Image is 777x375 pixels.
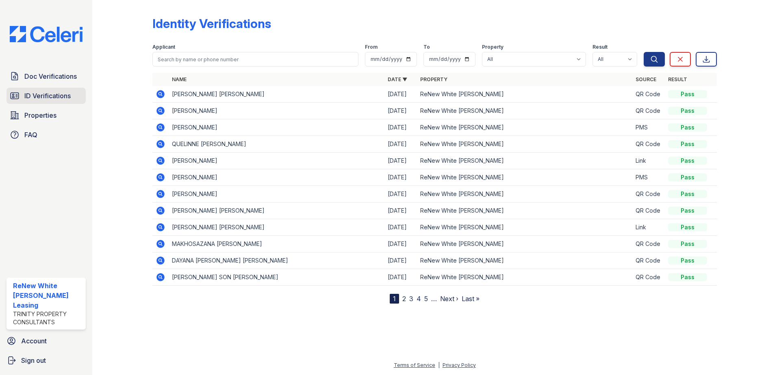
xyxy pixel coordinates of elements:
td: ReNew White [PERSON_NAME] [417,269,633,286]
div: Pass [668,207,707,215]
td: ReNew White [PERSON_NAME] [417,103,633,119]
td: Link [632,153,665,169]
td: [DATE] [384,136,417,153]
span: … [431,294,437,304]
span: Properties [24,110,56,120]
div: Pass [668,256,707,265]
td: QUELINNE [PERSON_NAME] [169,136,384,153]
td: [PERSON_NAME] [PERSON_NAME] [169,86,384,103]
td: [DATE] [384,119,417,136]
td: [PERSON_NAME] [169,119,384,136]
label: Property [482,44,504,50]
a: Last » [462,295,480,303]
td: DAYANA [PERSON_NAME] [PERSON_NAME] [169,252,384,269]
td: PMS [632,119,665,136]
a: 4 [417,295,421,303]
img: CE_Logo_Blue-a8612792a0a2168367f1c8372b55b34899dd931a85d93a1a3d3e32e68fde9ad4.png [3,26,89,42]
td: [PERSON_NAME] SON [PERSON_NAME] [169,269,384,286]
td: [DATE] [384,203,417,219]
td: [DATE] [384,86,417,103]
td: [PERSON_NAME] [169,169,384,186]
td: ReNew White [PERSON_NAME] [417,86,633,103]
label: To [423,44,430,50]
a: Properties [7,107,86,123]
td: [DATE] [384,186,417,203]
input: Search by name or phone number [152,52,358,67]
a: Property [420,76,447,82]
a: Sign out [3,352,89,369]
td: [DATE] [384,219,417,236]
a: 5 [424,295,428,303]
span: Sign out [21,356,46,365]
a: Name [172,76,187,82]
div: Pass [668,190,707,198]
div: Pass [668,123,707,131]
a: Next › [440,295,458,303]
a: Result [668,76,687,82]
td: QR Code [632,86,665,103]
a: Source [636,76,656,82]
a: Terms of Service [394,362,435,368]
div: Pass [668,273,707,281]
label: Applicant [152,44,175,50]
a: Privacy Policy [443,362,476,368]
a: 2 [402,295,406,303]
span: ID Verifications [24,91,71,101]
div: 1 [390,294,399,304]
td: ReNew White [PERSON_NAME] [417,169,633,186]
td: PMS [632,169,665,186]
td: QR Code [632,269,665,286]
span: Doc Verifications [24,71,77,81]
td: ReNew White [PERSON_NAME] [417,252,633,269]
div: Pass [668,223,707,231]
td: QR Code [632,203,665,219]
td: [PERSON_NAME] [169,103,384,119]
td: QR Code [632,103,665,119]
a: ID Verifications [7,88,86,104]
td: [DATE] [384,236,417,252]
td: ReNew White [PERSON_NAME] [417,186,633,203]
a: Date ▼ [388,76,407,82]
a: Doc Verifications [7,68,86,84]
td: Link [632,219,665,236]
td: [DATE] [384,153,417,169]
td: ReNew White [PERSON_NAME] [417,119,633,136]
td: [PERSON_NAME] [PERSON_NAME] [169,219,384,236]
td: QR Code [632,236,665,252]
td: [DATE] [384,252,417,269]
div: Pass [668,240,707,248]
div: Pass [668,140,707,148]
a: 3 [409,295,413,303]
td: ReNew White [PERSON_NAME] [417,219,633,236]
td: [PERSON_NAME] [169,186,384,203]
a: FAQ [7,127,86,143]
div: | [438,362,440,368]
td: [DATE] [384,103,417,119]
td: [DATE] [384,169,417,186]
span: Account [21,336,47,346]
td: ReNew White [PERSON_NAME] [417,136,633,153]
td: [PERSON_NAME] [PERSON_NAME] [169,203,384,219]
td: ReNew White [PERSON_NAME] [417,236,633,252]
td: ReNew White [PERSON_NAME] [417,153,633,169]
td: ReNew White [PERSON_NAME] [417,203,633,219]
div: Pass [668,107,707,115]
label: From [365,44,378,50]
div: Pass [668,90,707,98]
div: ReNew White [PERSON_NAME] Leasing [13,281,82,310]
label: Result [593,44,608,50]
a: Account [3,333,89,349]
td: [PERSON_NAME] [169,153,384,169]
td: QR Code [632,186,665,203]
span: FAQ [24,130,37,140]
td: MAKHOSAZANA [PERSON_NAME] [169,236,384,252]
div: Pass [668,173,707,181]
td: QR Code [632,252,665,269]
div: Pass [668,157,707,165]
td: [DATE] [384,269,417,286]
div: Trinity Property Consultants [13,310,82,326]
div: Identity Verifications [152,16,271,31]
td: QR Code [632,136,665,153]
